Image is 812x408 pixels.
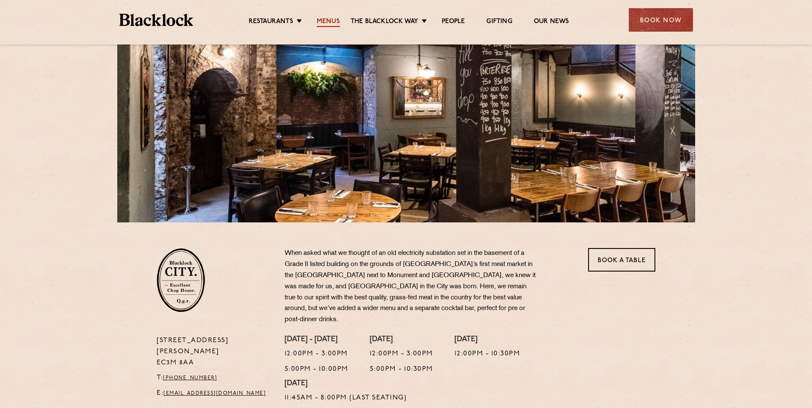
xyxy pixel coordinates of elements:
img: BL_Textured_Logo-footer-cropped.svg [119,14,193,26]
h4: [DATE] [455,335,521,345]
p: 12:00pm - 3:00pm [370,349,433,360]
img: City-stamp-default.svg [157,248,205,312]
p: [STREET_ADDRESS][PERSON_NAME] EC3M 8AA [157,335,272,369]
a: Restaurants [249,18,293,27]
a: Our News [534,18,569,27]
a: [PHONE_NUMBER] [163,375,217,381]
a: People [442,18,465,27]
p: T: [157,373,272,384]
a: [EMAIL_ADDRESS][DOMAIN_NAME] [164,391,266,396]
div: Book Now [629,8,693,32]
p: When asked what we thought of an old electricity substation set in the basement of a Grade II lis... [285,248,537,325]
a: Book a Table [588,248,655,272]
a: The Blacklock Way [351,18,418,27]
p: 11:45am - 8:00pm (Last Seating) [285,393,407,404]
h4: [DATE] [285,379,407,389]
h4: [DATE] - [DATE] [285,335,348,345]
p: 12:00pm - 3:00pm [285,349,348,360]
p: 5:00pm - 10:00pm [285,364,348,375]
p: E: [157,388,272,399]
p: 12:00pm - 10:30pm [455,349,521,360]
a: Menus [317,18,340,27]
h4: [DATE] [370,335,433,345]
a: Gifting [486,18,512,27]
p: 5:00pm - 10:30pm [370,364,433,375]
